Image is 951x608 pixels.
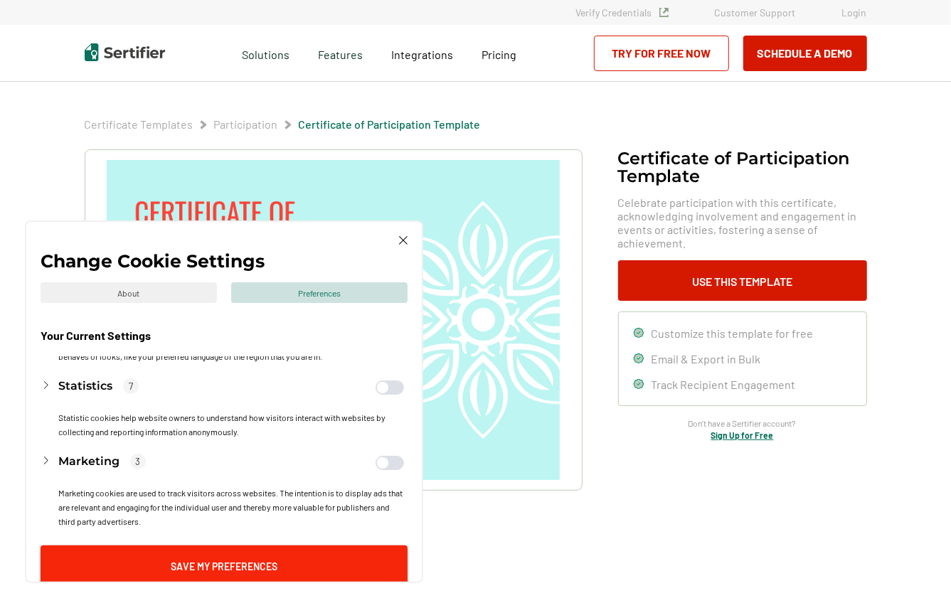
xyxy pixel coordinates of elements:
img: Verified [659,8,669,17]
h3: Marketing [58,453,119,470]
button: Statistics7Statistic cookies help website owners to understand how visitors interact with website... [41,370,408,446]
button: Schedule a Demo [743,36,867,71]
a: Participation [214,117,278,131]
p: Statistic cookies help website owners to understand how visitors interact with websites by collec... [58,410,404,439]
span: Email & Export in Bulk [652,352,761,366]
div: Preferences [231,282,408,303]
a: Certificate Templates [85,117,193,131]
a: Sign Up for Free [711,430,774,440]
span: Customize this template for free [652,326,814,340]
h1: Certificate of Participation Template [618,149,867,185]
span: Celebrate participation with this certificate, acknowledging involvement and engagement in events... [618,196,867,250]
iframe: Chat Widget [880,540,951,608]
span: Certificate of Participation Template [299,117,481,132]
a: Pricing [482,44,516,62]
img: Cookie Popup Close [399,236,408,245]
a: Try for Free Now [594,36,729,71]
img: Sertifier | Digital Credentialing Platform [85,43,165,61]
span: Participation [214,117,278,132]
a: Login [842,6,867,18]
p: Change Cookie Settings [41,254,265,268]
p: Your Current Settings [41,329,151,343]
div: About [41,282,217,303]
a: Verify Credentials [576,6,669,18]
span: Track Recipient Engagement [652,378,796,391]
a: Customer Support [715,6,796,18]
a: Certificate of Participation Template [299,117,481,131]
button: Marketing3Marketing cookies are used to track visitors across websites. The intention is to displ... [41,446,408,535]
span: Integrations [391,48,453,61]
span: Certificate Templates [85,117,193,132]
button: Use This Template [618,260,867,301]
p: Marketing cookies are used to track visitors across websites. The intention is to display ads tha... [58,486,404,528]
span: Pricing [482,48,516,61]
p: 3 [130,454,146,469]
img: Certificate of Participation Template [107,160,559,480]
button: Save My Preferences [41,545,408,586]
div: Breadcrumb [85,117,481,132]
span: Solutions [242,44,289,62]
p: 7 [123,378,139,394]
span: Features [318,44,363,62]
h3: Statistics [58,378,112,395]
span: Don’t have a Sertifier account? [689,417,797,430]
a: Integrations [391,44,453,62]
